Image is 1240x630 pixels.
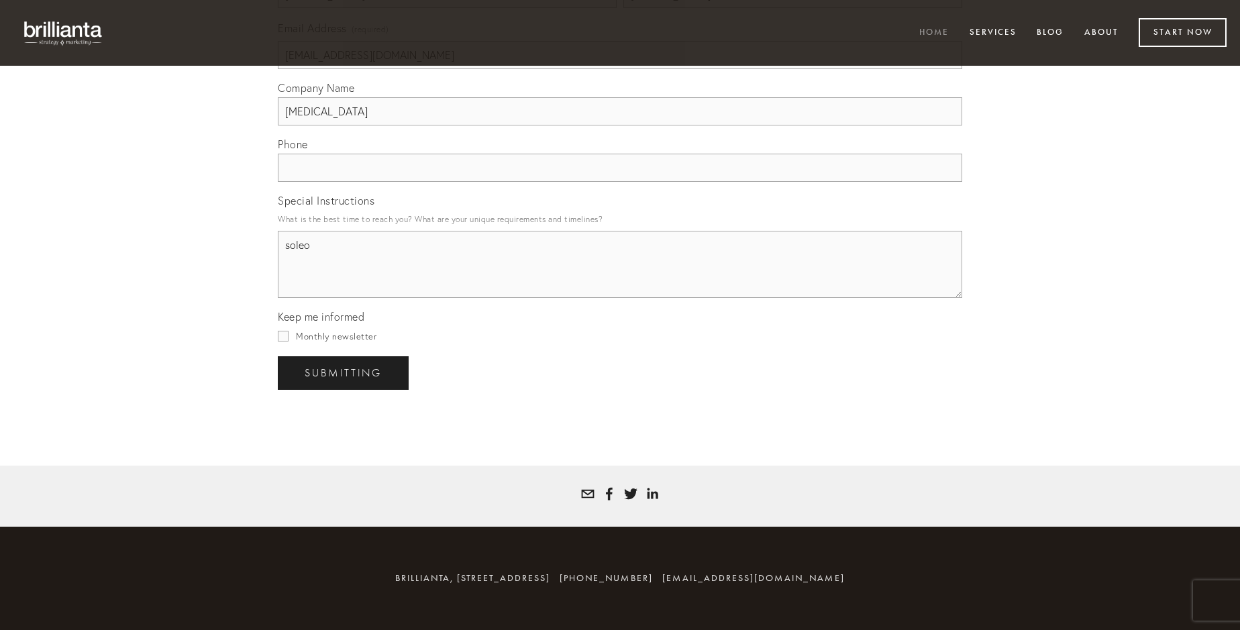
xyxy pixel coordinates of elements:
span: Phone [278,138,308,151]
a: About [1076,22,1127,44]
a: Tatyana White [645,487,659,501]
a: tatyana@brillianta.com [581,487,595,501]
span: brillianta, [STREET_ADDRESS] [395,572,550,584]
a: Tatyana Bolotnikov White [603,487,616,501]
a: Home [911,22,958,44]
span: Special Instructions [278,194,374,207]
a: Start Now [1139,18,1227,47]
textarea: soleo [278,231,962,298]
a: Tatyana White [624,487,637,501]
input: Monthly newsletter [278,331,289,342]
img: brillianta - research, strategy, marketing [13,13,114,52]
span: [PHONE_NUMBER] [560,572,653,584]
span: Keep me informed [278,310,364,323]
a: Services [961,22,1025,44]
a: Blog [1028,22,1072,44]
a: [EMAIL_ADDRESS][DOMAIN_NAME] [662,572,845,584]
span: Submitting [305,367,382,379]
span: Company Name [278,81,354,95]
span: Monthly newsletter [296,331,376,342]
button: SubmittingSubmitting [278,356,409,390]
p: What is the best time to reach you? What are your unique requirements and timelines? [278,210,962,228]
